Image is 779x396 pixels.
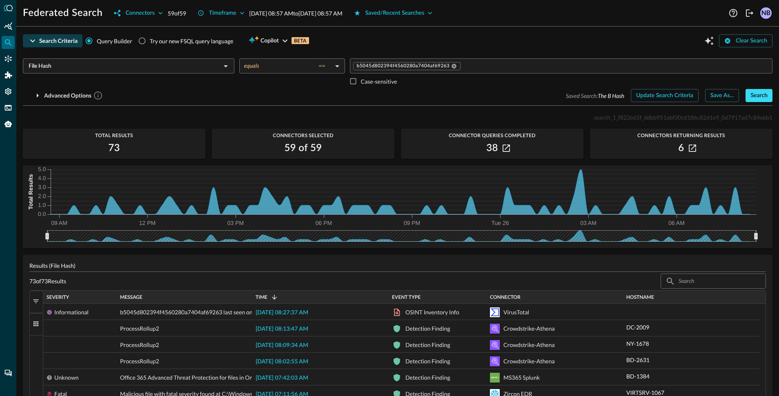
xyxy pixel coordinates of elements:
span: Connectors Selected [212,133,394,138]
p: DC-2009 [626,323,649,331]
span: ProcessRollup2 [120,320,159,337]
tspan: Tue 26 [491,220,509,226]
svg: Virus Total [490,307,500,317]
tspan: 12 PM [139,220,156,226]
span: The B Hash [598,92,624,99]
p: 73 of 73 Results [29,277,66,285]
span: [DATE] 08:09:34 AM [256,343,308,348]
span: Connector [490,294,521,300]
p: 59 of 59 [168,9,186,18]
div: b5045d802394f4560280a7404af69263 [353,62,461,70]
div: Unknown [54,369,78,386]
tspan: 06 PM [316,220,332,226]
svg: Amazon Athena (for Amazon S3) [490,356,500,366]
button: Search Criteria [23,34,82,47]
span: ProcessRollup2 [120,353,159,369]
button: Logout [743,7,756,20]
div: Crowdstrike-Athena [503,320,555,337]
button: CopilotBETA [243,34,314,47]
div: VirusTotal [503,304,529,320]
input: Value [461,61,769,71]
tspan: 09 AM [51,220,67,226]
tspan: 03 PM [227,220,244,226]
span: Message [120,294,142,300]
tspan: 1.0 [38,202,46,208]
span: == [318,62,325,69]
p: [DATE] 08:57 AM to [DATE] 08:57 AM [249,9,343,18]
tspan: 0.0 [38,211,46,217]
div: Save As... [710,91,734,101]
button: Saved/Recent Searches [349,7,438,20]
div: Crowdstrike-Athena [503,337,555,353]
div: OSINT Inventory Info [405,304,459,320]
h2: 73 [108,142,120,155]
div: Try our new FSQL query language [150,37,234,45]
p: BETA [292,37,309,44]
div: Query Agent [2,118,15,131]
div: Connectors [125,8,154,18]
div: Update Search Criteria [636,91,693,101]
span: Office 365 Advanced Threat Protection for files in OneDrive [120,369,269,386]
div: Detection Finding [405,353,450,369]
button: Search [746,89,772,102]
span: Severity [47,294,69,300]
p: Results (File Hash) [29,261,766,270]
button: Help [727,7,740,20]
span: Time [256,294,267,300]
h1: Federated Search [23,7,102,20]
div: Timeframe [209,8,236,18]
h2: 38 [486,142,498,155]
span: Copilot [260,36,279,46]
button: Open [220,60,231,72]
tspan: Total Results [27,174,34,209]
span: b5045d802394f4560280a7404af69263 [357,63,450,69]
p: Case-sensitive [361,77,397,86]
div: Search Criteria [39,36,78,46]
div: equals [244,62,332,69]
tspan: 09 PM [404,220,420,226]
tspan: 3.0 [38,184,46,190]
div: FSQL [2,101,15,114]
span: [DATE] 08:13:47 AM [256,326,308,332]
div: Addons [2,69,15,82]
span: ProcessRollup2 [120,337,159,353]
tspan: 03 AM [580,220,596,226]
div: Detection Finding [405,369,450,386]
p: NY-1678 [626,339,649,348]
button: Clear Search [719,34,772,47]
div: Crowdstrike-Athena [503,353,555,369]
div: Saved/Recent Searches [365,8,425,18]
p: Saved Search: [566,91,624,100]
input: Search [679,274,747,289]
svg: Splunk [490,373,500,383]
span: Query Builder [97,37,132,45]
button: Connectors [109,7,167,20]
span: Event Type [392,294,421,300]
div: Clear Search [736,36,767,46]
span: search_1_f822e65f_ddbb951abf30cd186c82d1e9_0d7917ad7c84abb1 [594,114,772,121]
button: Update Search Criteria [631,89,699,102]
div: Connectors [2,52,15,65]
h2: 59 of 59 [284,142,322,155]
tspan: 4.0 [38,175,46,181]
div: Detection Finding [405,320,450,337]
button: Open Query Copilot [703,34,716,47]
div: Chat [2,367,15,380]
button: Save As... [705,89,739,102]
div: NB [760,7,772,19]
tspan: 06 AM [668,220,685,226]
div: Informational [54,304,89,320]
span: Total Results [23,133,205,138]
span: [DATE] 08:02:55 AM [256,359,308,365]
div: Federated Search [2,36,15,49]
div: Settings [2,85,15,98]
div: MS365 Splunk [503,369,540,386]
div: Detection Finding [405,337,450,353]
span: Connectors Returning Results [590,133,772,138]
span: Connector Queries Completed [401,133,583,138]
tspan: 2.0 [38,193,46,199]
span: [DATE] 08:27:37 AM [256,310,308,316]
span: [DATE] 07:42:03 AM [256,375,308,381]
div: Summary Insights [2,20,15,33]
span: b5045d802394f4560280a7404af69263 last seen on [DATE] 12:27:37.376224+00:00 [120,304,334,320]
